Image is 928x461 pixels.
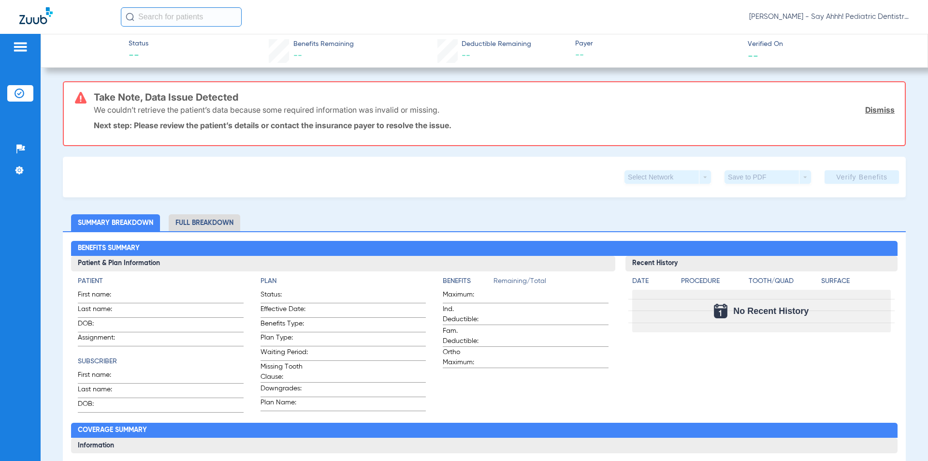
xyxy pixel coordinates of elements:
[78,319,125,332] span: DOB:
[78,399,125,412] span: DOB:
[443,304,490,325] span: Ind. Deductible:
[625,256,898,271] h3: Recent History
[75,92,87,104] img: error-icon
[632,276,673,290] app-breakdown-title: Date
[462,39,531,49] span: Deductible Remaining
[71,438,897,453] h3: Information
[94,92,895,102] h3: Take Note, Data Issue Detected
[443,276,493,290] app-breakdown-title: Benefits
[129,49,148,63] span: --
[748,39,912,49] span: Verified On
[261,347,308,360] span: Waiting Period:
[78,370,125,383] span: First name:
[78,357,243,367] h4: Subscriber
[293,39,354,49] span: Benefits Remaining
[575,39,739,49] span: Payer
[261,362,308,382] span: Missing Tooth Clause:
[94,120,895,130] p: Next step: Please review the patient’s details or contact the insurance payer to resolve the issue.
[443,326,490,346] span: Fam. Deductible:
[78,385,125,398] span: Last name:
[443,347,490,368] span: Ortho Maximum:
[261,276,426,286] h4: Plan
[169,214,240,231] li: Full Breakdown
[261,333,308,346] span: Plan Type:
[865,105,895,115] a: Dismiss
[78,276,243,286] h4: Patient
[13,41,28,53] img: hamburger-icon
[821,276,890,290] app-breakdown-title: Surface
[71,423,897,438] h2: Coverage Summary
[261,398,308,411] span: Plan Name:
[126,13,134,21] img: Search Icon
[129,39,148,49] span: Status
[733,306,809,316] span: No Recent History
[462,51,470,60] span: --
[575,49,739,61] span: --
[94,105,439,115] p: We couldn’t retrieve the patient’s data because some required information was invalid or missing.
[681,276,745,286] h4: Procedure
[749,276,818,290] app-breakdown-title: Tooth/Quad
[493,276,608,290] span: Remaining/Total
[749,276,818,286] h4: Tooth/Quad
[443,290,490,303] span: Maximum:
[78,304,125,317] span: Last name:
[821,276,890,286] h4: Surface
[78,333,125,346] span: Assignment:
[71,214,160,231] li: Summary Breakdown
[443,276,493,286] h4: Benefits
[19,7,53,24] img: Zuub Logo
[261,384,308,397] span: Downgrades:
[749,12,909,22] span: [PERSON_NAME] - Say Ahhh! Pediatric Dentistry
[71,256,615,271] h3: Patient & Plan Information
[748,50,758,60] span: --
[261,304,308,317] span: Effective Date:
[261,319,308,332] span: Benefits Type:
[714,304,727,318] img: Calendar
[293,51,302,60] span: --
[261,290,308,303] span: Status:
[71,241,897,256] h2: Benefits Summary
[78,290,125,303] span: First name:
[681,276,745,290] app-breakdown-title: Procedure
[632,276,673,286] h4: Date
[121,7,242,27] input: Search for patients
